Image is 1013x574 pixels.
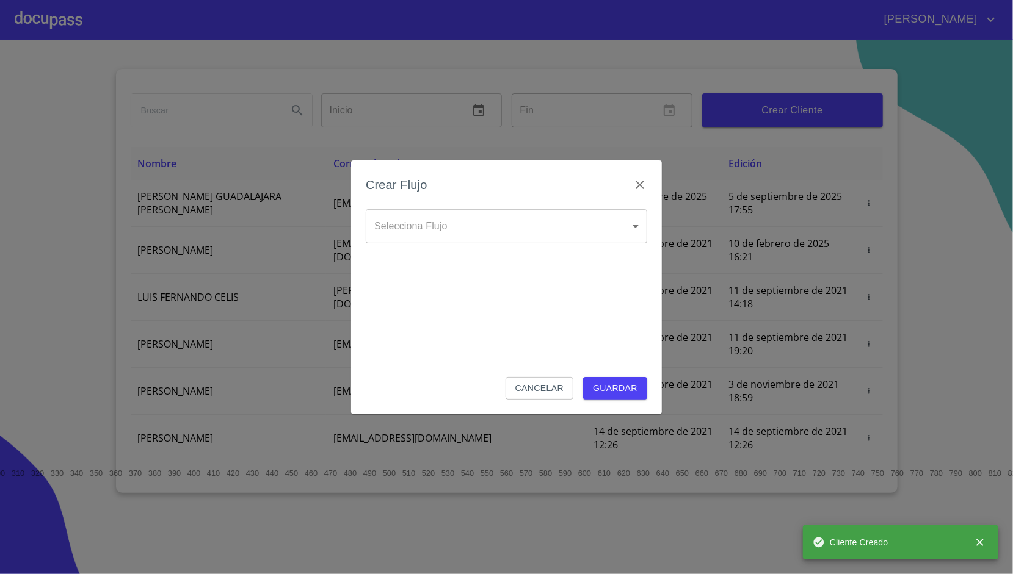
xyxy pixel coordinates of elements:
button: Cancelar [506,377,573,400]
button: Guardar [583,377,647,400]
h6: Crear Flujo [366,175,427,195]
span: Cancelar [515,381,564,396]
div: ​ [366,209,647,243]
button: close [967,529,993,556]
span: Guardar [593,381,637,396]
span: Cliente Creado [813,536,888,548]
